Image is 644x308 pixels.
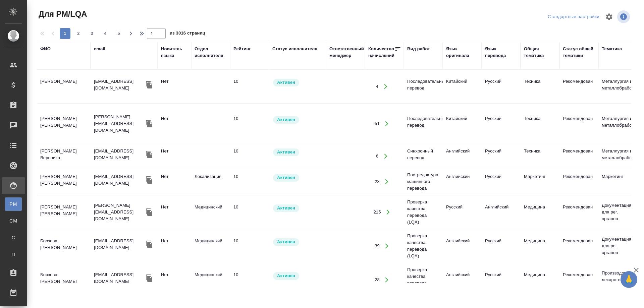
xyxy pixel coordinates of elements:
p: [EMAIL_ADDRESS][DOMAIN_NAME] [94,148,144,161]
button: Скопировать [144,175,154,185]
button: Открыть работы [379,80,392,94]
span: 4 [100,30,111,37]
td: Нет [158,170,191,193]
p: Активен [277,149,295,156]
td: Рекомендован [559,112,598,135]
td: Нет [158,200,191,224]
div: 6 [376,153,378,160]
span: 3 [87,30,97,37]
td: Производство лекарственных препаратов [598,266,637,293]
button: Открыть работы [380,175,394,189]
div: Рейтинг [233,46,251,52]
span: Для PM/LQA [37,9,87,19]
span: из 3016 страниц [170,29,205,39]
button: Скопировать [144,149,154,160]
td: Нет [158,268,191,292]
button: 3 [87,28,97,39]
p: [EMAIL_ADDRESS][DOMAIN_NAME] [94,238,144,251]
button: Скопировать [144,119,154,129]
td: Медицина [521,268,559,292]
button: Открыть работы [380,239,394,253]
div: 51 [375,120,380,127]
td: Английский [443,234,482,258]
a: П [5,248,22,261]
div: Язык перевода [485,46,517,59]
div: 39 [375,243,380,249]
td: Металлургия и металлобработка [598,75,637,98]
td: Русский [482,234,521,258]
td: Русский [482,75,521,98]
div: Носитель языка [161,46,188,59]
td: Рекомендован [559,268,598,292]
td: Русский [482,170,521,193]
div: Рядовой исполнитель: назначай с учетом рейтинга [272,238,323,247]
div: 4 [376,83,378,90]
p: Активен [277,205,295,211]
div: Язык оригинала [446,46,478,59]
span: Настроить таблицу [601,9,617,25]
td: [PERSON_NAME] [PERSON_NAME] [37,170,91,193]
td: Английский [443,268,482,292]
td: Русский [482,268,521,292]
span: Посмотреть информацию [617,10,631,23]
div: email [94,46,105,52]
div: Рядовой исполнитель: назначай с учетом рейтинга [272,173,323,182]
td: Борзова [PERSON_NAME] [37,234,91,258]
div: перевод идеальный/почти идеальный. Ни редактор, ни корректор не нужен [233,148,266,155]
div: Рядовой исполнитель: назначай с учетом рейтинга [272,78,323,87]
a: С [5,231,22,244]
td: Документация для рег. органов [598,199,637,226]
p: Активен [277,272,295,279]
div: Количество начислений [368,46,394,59]
td: [PERSON_NAME] [37,75,91,98]
button: Открыть работы [379,149,392,163]
button: Скопировать [144,207,154,217]
td: Борзова [PERSON_NAME] [37,268,91,292]
div: Общая тематика [524,46,556,59]
td: Русский [482,112,521,135]
div: Тематика [602,46,622,52]
div: Рядовой исполнитель: назначай с учетом рейтинга [272,148,323,157]
button: Скопировать [144,80,154,90]
td: Маркетинг [598,170,637,193]
div: Рядовой исполнитель: назначай с учетом рейтинга [272,271,323,281]
td: Рекомендован [559,234,598,258]
p: Активен [277,239,295,245]
div: Статус общей тематики [563,46,595,59]
span: 5 [113,30,124,37]
td: Китайский [443,112,482,135]
span: С [8,234,18,241]
td: Проверка качества перевода (LQA) [404,263,443,297]
span: 🙏 [623,272,635,287]
td: Рекомендован [559,144,598,168]
td: Маркетинг [521,170,559,193]
td: Синхронный перевод [404,144,443,168]
p: [EMAIL_ADDRESS][DOMAIN_NAME] [94,271,144,285]
span: CM [8,218,18,224]
button: 4 [100,28,111,39]
td: Документация для рег. органов [598,233,637,259]
div: Рядовой исполнитель: назначай с учетом рейтинга [272,204,323,213]
button: Открыть работы [380,273,394,287]
span: 2 [73,30,84,37]
td: Нет [158,234,191,258]
td: [PERSON_NAME] [PERSON_NAME] [37,200,91,224]
p: Активен [277,79,295,86]
div: Рядовой исполнитель: назначай с учетом рейтинга [272,115,323,124]
div: перевод идеальный/почти идеальный. Ни редактор, ни корректор не нужен [233,78,266,85]
td: Последовательный перевод [404,112,443,135]
td: Русский [443,200,482,224]
td: Английский [482,200,521,224]
td: Нет [158,144,191,168]
button: Скопировать [144,239,154,249]
div: перевод идеальный/почти идеальный. Ни редактор, ни корректор не нужен [233,238,266,244]
td: Английский [443,144,482,168]
div: перевод идеальный/почти идеальный. Ни редактор, ни корректор не нужен [233,204,266,210]
td: Проверка качества перевода (LQA) [404,195,443,229]
a: CM [5,214,22,228]
p: [PERSON_NAME][EMAIL_ADDRESS][DOMAIN_NAME] [94,114,144,134]
td: Китайский [443,75,482,98]
div: 215 [373,209,381,215]
td: Медицинский [191,234,230,258]
td: Металлургия и металлобработка [598,112,637,135]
